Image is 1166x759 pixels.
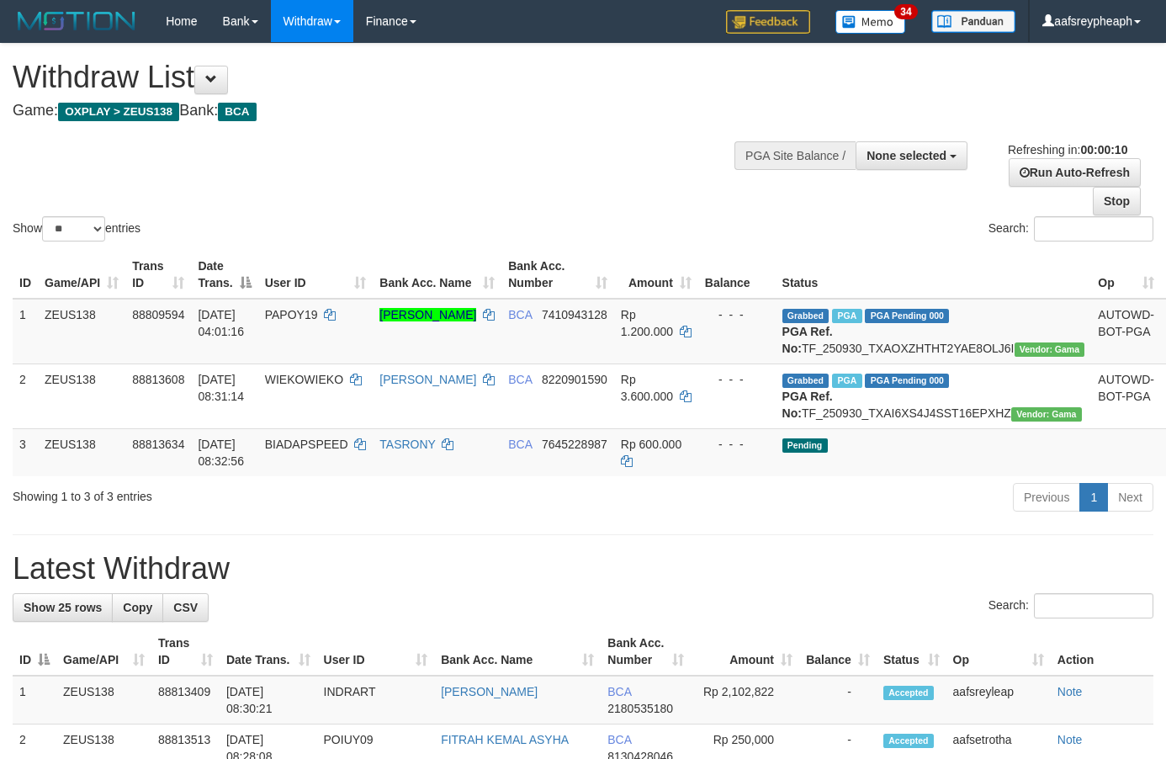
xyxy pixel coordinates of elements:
[946,628,1051,676] th: Op: activate to sort column ascending
[601,628,691,676] th: Bank Acc. Number: activate to sort column ascending
[1091,364,1161,428] td: AUTOWD-BOT-PGA
[265,438,348,451] span: BIADAPSPEED
[24,601,102,614] span: Show 25 rows
[1057,733,1083,746] a: Note
[776,299,1092,364] td: TF_250930_TXAOXZHTHT2YAE8OLJ6I
[542,308,607,321] span: Copy 7410943128 to clipboard
[123,601,152,614] span: Copy
[698,251,776,299] th: Balance
[835,10,906,34] img: Button%20Memo.svg
[265,308,318,321] span: PAPOY19
[441,733,569,746] a: FITRAH KEMAL ASYHA
[38,428,125,476] td: ZEUS138
[508,438,532,451] span: BCA
[317,676,435,724] td: INDRART
[198,373,244,403] span: [DATE] 08:31:14
[542,438,607,451] span: Copy 7645228987 to clipboard
[894,4,917,19] span: 34
[691,628,799,676] th: Amount: activate to sort column ascending
[13,593,113,622] a: Show 25 rows
[1051,628,1153,676] th: Action
[607,733,631,746] span: BCA
[13,628,56,676] th: ID: activate to sort column descending
[198,308,244,338] span: [DATE] 04:01:16
[883,734,934,748] span: Accepted
[1009,158,1141,187] a: Run Auto-Refresh
[379,438,435,451] a: TASRONY
[132,373,184,386] span: 88813608
[13,216,140,241] label: Show entries
[607,685,631,698] span: BCA
[621,308,673,338] span: Rp 1.200.000
[56,676,151,724] td: ZEUS138
[508,308,532,321] span: BCA
[13,676,56,724] td: 1
[1091,251,1161,299] th: Op: activate to sort column ascending
[441,685,538,698] a: [PERSON_NAME]
[220,676,317,724] td: [DATE] 08:30:21
[865,374,949,388] span: PGA Pending
[1057,685,1083,698] a: Note
[705,371,769,388] div: - - -
[265,373,343,386] span: WIEKOWIEKO
[705,436,769,453] div: - - -
[218,103,256,121] span: BCA
[799,676,877,724] td: -
[799,628,877,676] th: Balance: activate to sort column ascending
[13,552,1153,586] h1: Latest Withdraw
[58,103,179,121] span: OXPLAY > ZEUS138
[173,601,198,614] span: CSV
[1091,299,1161,364] td: AUTOWD-BOT-PGA
[883,686,934,700] span: Accepted
[162,593,209,622] a: CSV
[931,10,1015,33] img: panduan.png
[191,251,257,299] th: Date Trans.: activate to sort column descending
[13,61,761,94] h1: Withdraw List
[1034,593,1153,618] input: Search:
[379,308,476,321] a: [PERSON_NAME]
[988,216,1153,241] label: Search:
[501,251,614,299] th: Bank Acc. Number: activate to sort column ascending
[877,628,946,676] th: Status: activate to sort column ascending
[434,628,601,676] th: Bank Acc. Name: activate to sort column ascending
[13,103,761,119] h4: Game: Bank:
[1008,143,1127,157] span: Refreshing in:
[1011,407,1082,422] span: Vendor URL: https://trx31.1velocity.biz
[151,676,220,724] td: 88813409
[726,10,810,34] img: Feedback.jpg
[614,251,698,299] th: Amount: activate to sort column ascending
[782,438,828,453] span: Pending
[867,149,946,162] span: None selected
[776,364,1092,428] td: TF_250930_TXAI6XS4J4SST16EPXHZ
[1015,342,1085,357] span: Vendor URL: https://trx31.1velocity.biz
[373,251,501,299] th: Bank Acc. Name: activate to sort column ascending
[1093,187,1141,215] a: Stop
[776,251,1092,299] th: Status
[832,309,861,323] span: Marked by aaftanly
[1107,483,1153,512] a: Next
[151,628,220,676] th: Trans ID: activate to sort column ascending
[125,251,191,299] th: Trans ID: activate to sort column ascending
[782,325,833,355] b: PGA Ref. No:
[865,309,949,323] span: PGA Pending
[13,299,38,364] td: 1
[379,373,476,386] a: [PERSON_NAME]
[198,438,244,468] span: [DATE] 08:32:56
[734,141,856,170] div: PGA Site Balance /
[13,428,38,476] td: 3
[508,373,532,386] span: BCA
[705,306,769,323] div: - - -
[782,309,829,323] span: Grabbed
[691,676,799,724] td: Rp 2,102,822
[621,438,681,451] span: Rp 600.000
[1079,483,1108,512] a: 1
[1034,216,1153,241] input: Search:
[13,364,38,428] td: 2
[782,390,833,420] b: PGA Ref. No:
[13,481,474,505] div: Showing 1 to 3 of 3 entries
[13,8,140,34] img: MOTION_logo.png
[607,702,673,715] span: Copy 2180535180 to clipboard
[258,251,374,299] th: User ID: activate to sort column ascending
[220,628,317,676] th: Date Trans.: activate to sort column ascending
[38,299,125,364] td: ZEUS138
